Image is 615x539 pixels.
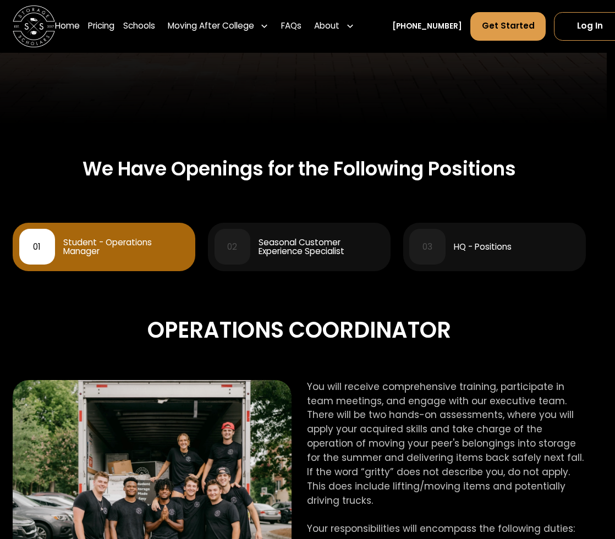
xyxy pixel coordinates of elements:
a: Get Started [470,12,545,41]
a: [PHONE_NUMBER] [392,21,462,32]
div: Student - Operations Manager [63,238,189,255]
a: Pricing [88,12,114,41]
a: Schools [123,12,155,41]
h2: We Have Openings for the Following Positions [83,158,516,180]
div: Operations Coordinator [13,313,585,348]
a: FAQs [281,12,301,41]
div: HQ - Positions [454,243,512,251]
img: Storage Scholars main logo [13,5,55,48]
div: Seasonal Customer Experience Specialist [259,238,384,255]
a: home [13,5,55,48]
a: Home [55,12,80,41]
div: About [310,12,359,41]
div: About [314,20,339,32]
div: Moving After College [168,20,254,32]
div: 03 [422,243,432,251]
div: Moving After College [163,12,273,41]
div: 01 [33,243,41,251]
div: 02 [227,243,237,251]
